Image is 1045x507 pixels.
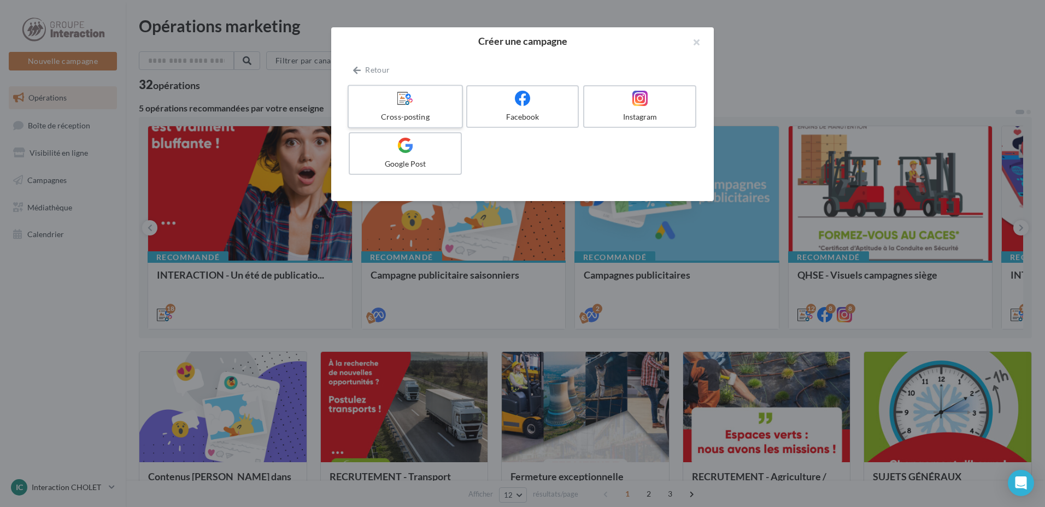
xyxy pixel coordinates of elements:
div: Open Intercom Messenger [1008,470,1034,496]
div: Instagram [589,111,691,122]
h2: Créer une campagne [349,36,696,46]
div: Google Post [354,158,456,169]
button: Retour [349,63,394,76]
div: Facebook [472,111,574,122]
div: Cross-posting [353,111,457,122]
